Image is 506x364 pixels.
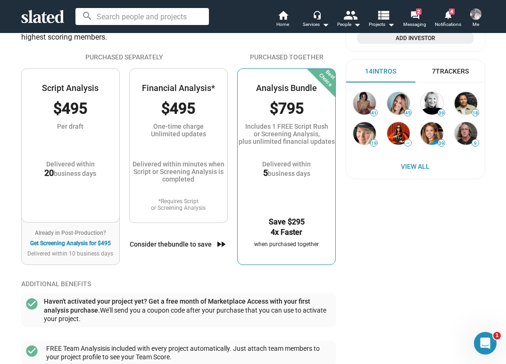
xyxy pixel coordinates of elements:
img: Shelly B... [421,92,443,115]
div: ADDITIONAL BENEFITS [21,280,336,288]
div: Services [303,19,329,30]
b: 20 [44,168,54,178]
mat-icon: check_circle [25,297,36,308]
div: Best Choice [306,53,352,99]
div: Purchased Together [237,53,336,61]
a: Financial Analysis*$495One-time chargeUnlimited updatesDelivered within minutes when Script or Sc... [129,68,228,223]
div: Already in Post-Production? [25,230,116,236]
img: Dee Klapwyk [353,122,376,145]
span: 1 [493,332,501,339]
button: People [332,9,365,30]
div: Financial Analysis* [130,83,227,93]
span: 45 [405,110,411,116]
div: Delivered within business days [238,160,335,178]
div: $495 [130,99,227,119]
div: 14 Intros [365,67,396,76]
button: Projects [365,9,398,30]
b: 5 [263,168,268,178]
div: $495 [22,99,119,119]
button: Joel RossMe [465,7,487,31]
span: 18 [472,110,479,116]
div: Analysis Bundle [238,83,335,93]
div: Purchased Separately [82,53,167,61]
img: Ron Pennywell [455,92,477,115]
span: FREE Team Analysis [46,345,105,352]
span: Notifications [435,19,461,30]
div: We’ll send you a coupon code after your purchase that you can use to activate your project. [44,297,332,323]
span: Home [276,19,289,30]
a: View All [348,158,483,175]
span: 2 [416,8,422,15]
span: 4 [449,8,455,15]
button: Services [299,9,332,30]
img: Joel Ross [470,8,481,20]
span: View All [356,158,475,175]
button: Open add investor dialog [357,33,474,44]
iframe: Intercom live chat [474,332,497,355]
mat-icon: home [277,9,289,21]
span: Add Investor [361,33,470,43]
h3: Save $295 4x Faster [238,217,335,237]
mat-icon: check_circle [25,344,39,362]
span: 39 [438,110,445,116]
a: 2Messaging [398,9,431,30]
img: Tiffany Boyle [387,92,410,115]
mat-icon: forum [410,10,419,19]
a: BestChoiceAnalysis Bundle$795Includes 1 FREE Script Rushor Screening Analysis,plus unlimited fina... [237,68,336,265]
span: 39 [438,141,445,146]
div: Consider the bundle to save [130,240,212,248]
mat-icon: notifications [443,10,452,19]
div: $795 [238,99,335,119]
div: is included with every project automatically. Just attach team members to your project profile to... [46,344,332,362]
div: *Requires Script or Screening Analysis [130,198,227,211]
a: Home [266,9,299,30]
img: Cody Cowell [455,122,477,145]
span: Haven't activated your project yet? Get a free month of Marketplace Access with your first analys... [44,298,310,314]
span: — [405,141,411,146]
a: 4Notifications [431,9,465,30]
div: Includes 1 FREE Script Rush or Screening Analysis, plus unlimited financial updates [238,123,335,145]
div: One-time charge Unlimited updates [130,123,227,145]
mat-icon: fast_forward [216,239,227,250]
div: Per draft [22,123,119,145]
img: Daniella K... [421,122,443,145]
img: meghan lennox [353,92,376,115]
mat-icon: headset_mic [313,10,321,19]
mat-icon: arrow_drop_down [320,19,331,30]
input: Search people and projects [75,8,209,25]
div: Delivered within minutes when Script or Screening Analysis is completed [130,160,227,183]
span: 41 [371,110,377,116]
span: Messaging [403,19,426,30]
span: 19 [371,141,377,146]
img: Susan Smith [387,122,410,145]
div: Get Screening Analysis for $495 [25,240,116,247]
mat-icon: arrow_drop_down [351,19,363,30]
div: when purchased together [238,241,335,248]
div: Delivered within 10 business days [25,250,116,257]
div: Script Analysis [22,83,119,93]
span: Me [473,19,479,30]
div: People [337,19,361,30]
mat-icon: arrow_drop_down [385,19,397,30]
span: Projects [369,19,395,30]
div: Delivered within business days [22,160,119,178]
a: Script Analysis$495Per draftDelivered within20business daysAlready in Post-Production?Get Screeni... [21,68,120,265]
div: 7 Trackers [432,67,469,76]
span: 9 [472,141,479,146]
mat-icon: people [343,8,357,22]
mat-icon: view_list [376,8,390,22]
